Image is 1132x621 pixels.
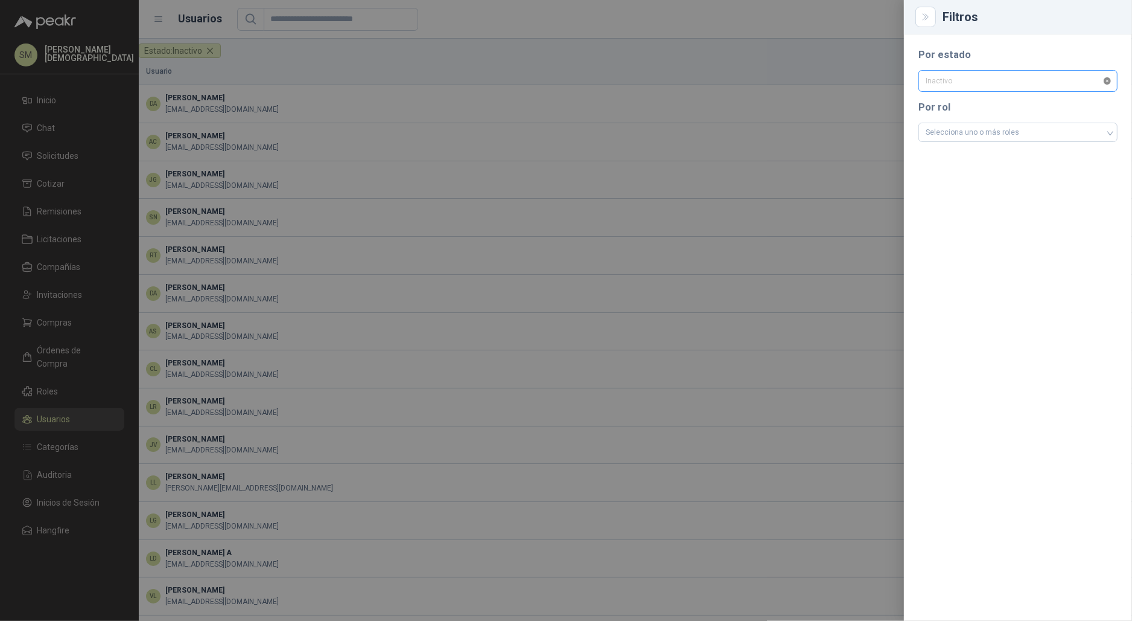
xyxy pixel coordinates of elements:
button: Close [918,10,933,24]
h3: Por estado [918,49,1118,60]
h3: Por rol [918,101,1118,113]
div: Filtros [943,11,1118,23]
span: close-circle [1104,77,1111,85]
span: Inactivo [926,72,1110,90]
